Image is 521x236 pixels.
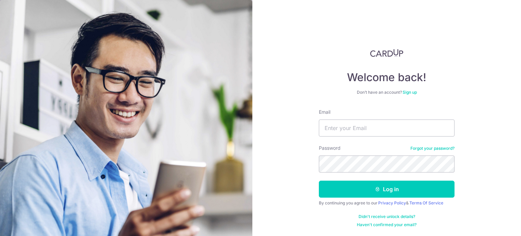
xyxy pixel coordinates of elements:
div: By continuing you agree to our & [319,200,455,206]
img: CardUp Logo [370,49,403,57]
a: Forgot your password? [410,146,455,151]
label: Email [319,109,330,115]
a: Sign up [403,90,417,95]
input: Enter your Email [319,120,455,137]
button: Log in [319,181,455,198]
a: Privacy Policy [378,200,406,205]
div: Don’t have an account? [319,90,455,95]
a: Haven't confirmed your email? [357,222,417,228]
a: Terms Of Service [409,200,443,205]
label: Password [319,145,341,151]
h4: Welcome back! [319,71,455,84]
a: Didn't receive unlock details? [359,214,415,219]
